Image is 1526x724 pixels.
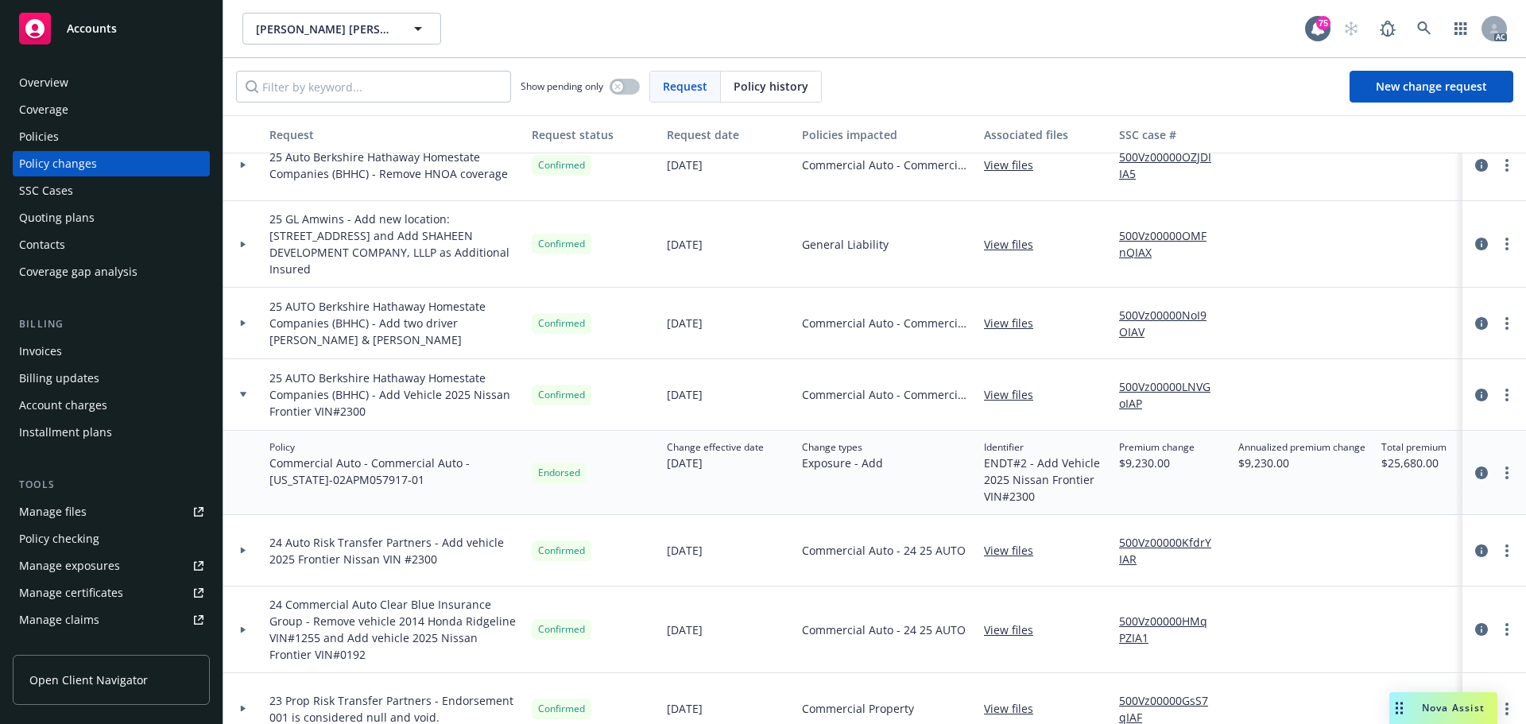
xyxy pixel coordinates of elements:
[667,455,764,471] span: [DATE]
[532,126,654,143] div: Request status
[269,298,519,348] span: 25 AUTO Berkshire Hathaway Homestate Companies (BHHC) - Add two driver [PERSON_NAME] & [PERSON_NAME]
[984,700,1046,717] a: View files
[538,237,585,251] span: Confirmed
[19,366,99,391] div: Billing updates
[19,70,68,95] div: Overview
[984,236,1046,253] a: View files
[1408,13,1440,45] a: Search
[223,201,263,288] div: Toggle Row Expanded
[667,621,703,638] span: [DATE]
[19,634,94,660] div: Manage BORs
[13,316,210,332] div: Billing
[223,431,263,515] div: Toggle Row Expanded
[1472,541,1491,560] a: circleInformation
[1497,541,1516,560] a: more
[802,236,889,253] span: General Liability
[538,702,585,716] span: Confirmed
[263,115,525,153] button: Request
[1381,455,1447,471] span: $25,680.00
[13,97,210,122] a: Coverage
[19,205,95,230] div: Quoting plans
[667,386,703,403] span: [DATE]
[1350,71,1513,103] a: New change request
[1119,307,1226,340] a: 500Vz00000NoI9OIAV
[984,542,1046,559] a: View files
[19,259,137,285] div: Coverage gap analysis
[13,607,210,633] a: Manage claims
[13,178,210,203] a: SSC Cases
[13,124,210,149] a: Policies
[978,115,1113,153] button: Associated files
[13,499,210,525] a: Manage files
[1472,620,1491,639] a: circleInformation
[802,440,883,455] span: Change types
[1119,455,1195,471] span: $9,230.00
[13,526,210,552] a: Policy checking
[19,499,87,525] div: Manage files
[269,455,519,488] span: Commercial Auto - Commercial Auto - [US_STATE] - 02APM057917-01
[1422,701,1485,714] span: Nova Assist
[521,79,603,93] span: Show pending only
[1113,115,1232,153] button: SSC case #
[13,553,210,579] span: Manage exposures
[19,393,107,418] div: Account charges
[1376,79,1487,94] span: New change request
[13,151,210,176] a: Policy changes
[802,542,966,559] span: Commercial Auto - 24 25 AUTO
[802,315,971,331] span: Commercial Auto - Commercial Auto - [US_STATE]
[19,553,120,579] div: Manage exposures
[1119,126,1226,143] div: SSC case #
[19,526,99,552] div: Policy checking
[667,542,703,559] span: [DATE]
[1238,455,1365,471] span: $9,230.00
[667,157,703,173] span: [DATE]
[19,97,68,122] div: Coverage
[19,232,65,257] div: Contacts
[13,205,210,230] a: Quoting plans
[1119,613,1226,646] a: 500Vz00000HMqPZIA1
[1472,234,1491,254] a: circleInformation
[538,466,580,480] span: Endorsed
[1472,385,1491,405] a: circleInformation
[1381,440,1447,455] span: Total premium
[984,621,1046,638] a: View files
[269,211,519,277] span: 25 GL Amwins - Add new location: [STREET_ADDRESS] and Add SHAHEEN DEVELOPMENT COMPANY, LLLP as Ad...
[1445,13,1477,45] a: Switch app
[796,115,978,153] button: Policies impacted
[1389,692,1409,724] div: Drag to move
[984,315,1046,331] a: View files
[1497,385,1516,405] a: more
[734,78,808,95] span: Policy history
[538,622,585,637] span: Confirmed
[1497,699,1516,718] a: more
[538,388,585,402] span: Confirmed
[1472,156,1491,175] a: circleInformation
[984,455,1106,505] span: ENDT#2 - Add Vehicle 2025 Nissan Frontier VIN#2300
[19,151,97,176] div: Policy changes
[538,158,585,172] span: Confirmed
[802,621,966,638] span: Commercial Auto - 24 25 AUTO
[1497,463,1516,482] a: more
[269,149,519,182] span: 25 Auto Berkshire Hathaway Homestate Companies (BHHC) - Remove HNOA coverage
[13,259,210,285] a: Coverage gap analysis
[236,71,511,103] input: Filter by keyword...
[269,596,519,663] span: 24 Commercial Auto Clear Blue Insurance Group - Remove vehicle 2014 Honda Ridgeline VIN#1255 and ...
[802,700,914,717] span: Commercial Property
[1316,16,1330,30] div: 75
[1497,620,1516,639] a: more
[538,544,585,558] span: Confirmed
[1497,156,1516,175] a: more
[1389,692,1497,724] button: Nova Assist
[984,386,1046,403] a: View files
[660,115,796,153] button: Request date
[667,700,703,717] span: [DATE]
[667,126,789,143] div: Request date
[19,420,112,445] div: Installment plans
[667,440,764,455] span: Change effective date
[802,455,883,471] span: Exposure - Add
[19,124,59,149] div: Policies
[13,6,210,51] a: Accounts
[67,22,117,35] span: Accounts
[223,359,263,431] div: Toggle Row Expanded
[223,130,263,201] div: Toggle Row Expanded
